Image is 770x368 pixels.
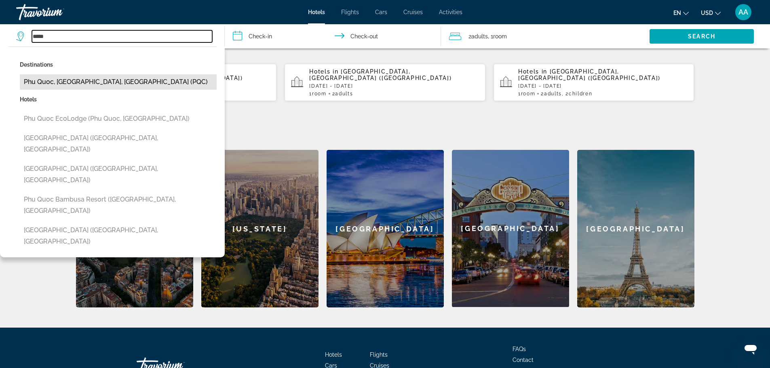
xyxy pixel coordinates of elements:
p: [DATE] - [DATE] [309,83,479,89]
a: Flights [370,351,388,358]
span: [GEOGRAPHIC_DATA], [GEOGRAPHIC_DATA] ([GEOGRAPHIC_DATA]) [518,68,660,81]
a: Flights [341,9,359,15]
button: [GEOGRAPHIC_DATA] ([GEOGRAPHIC_DATA], [GEOGRAPHIC_DATA]) [20,130,217,157]
a: Activities [439,9,462,15]
a: [GEOGRAPHIC_DATA] [577,150,694,307]
span: Hotels in [309,68,338,75]
span: , 1 [488,31,507,42]
span: Children [569,91,592,97]
iframe: Кнопка запуска окна обмена сообщениями [738,336,764,362]
span: USD [701,10,713,16]
p: Destinations [20,59,217,70]
span: Room [312,91,327,97]
p: [DATE] - [DATE] [518,83,688,89]
span: , 2 [562,91,593,97]
button: Phu Quoc EcoLodge (Phu Quoc, [GEOGRAPHIC_DATA]) [20,111,217,126]
a: Cruises [403,9,423,15]
span: Room [493,33,507,40]
a: [GEOGRAPHIC_DATA] [327,150,444,307]
button: Hotels in [GEOGRAPHIC_DATA], [GEOGRAPHIC_DATA] ([GEOGRAPHIC_DATA])[DATE] - [DATE]1Room2Adults, 2C... [494,63,694,101]
a: Hotels [325,351,342,358]
button: Change currency [701,7,721,19]
p: Hotels [20,94,217,105]
span: 1 [518,91,535,97]
span: [GEOGRAPHIC_DATA], [GEOGRAPHIC_DATA] ([GEOGRAPHIC_DATA]) [309,68,451,81]
div: [GEOGRAPHIC_DATA] [452,150,569,307]
button: Travelers: 2 adults, 0 children [441,24,650,48]
a: Cars [375,9,387,15]
a: Hotels [308,9,325,15]
button: Change language [673,7,689,19]
button: Hotels in [GEOGRAPHIC_DATA], [GEOGRAPHIC_DATA] ([GEOGRAPHIC_DATA])[DATE] - [DATE]1Room2Adults [285,63,485,101]
button: [GEOGRAPHIC_DATA] ([GEOGRAPHIC_DATA], [GEOGRAPHIC_DATA]) [20,161,217,188]
span: 2 [541,91,562,97]
span: 2 [468,31,488,42]
span: Adults [335,91,353,97]
span: Search [688,33,715,40]
button: Phu Quoc, [GEOGRAPHIC_DATA], [GEOGRAPHIC_DATA] (PQC) [20,74,217,90]
span: Room [521,91,536,97]
span: Adults [471,33,488,40]
span: en [673,10,681,16]
span: 1 [309,91,326,97]
span: 2 [332,91,353,97]
span: Adults [544,91,562,97]
button: Check in and out dates [225,24,441,48]
button: Search [650,29,754,44]
button: [GEOGRAPHIC_DATA] ([GEOGRAPHIC_DATA], [GEOGRAPHIC_DATA]) [20,223,217,249]
h2: Featured Destinations [76,126,694,142]
a: [GEOGRAPHIC_DATA] [452,150,569,307]
a: Travorium [16,2,97,23]
a: [US_STATE] [201,150,319,307]
a: FAQs [513,346,526,352]
a: Contact [513,357,534,363]
button: Phu Quoc Bambusa Resort ([GEOGRAPHIC_DATA], [GEOGRAPHIC_DATA]) [20,192,217,219]
span: Hotels in [518,68,547,75]
span: AA [738,8,748,16]
button: User Menu [733,4,754,21]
